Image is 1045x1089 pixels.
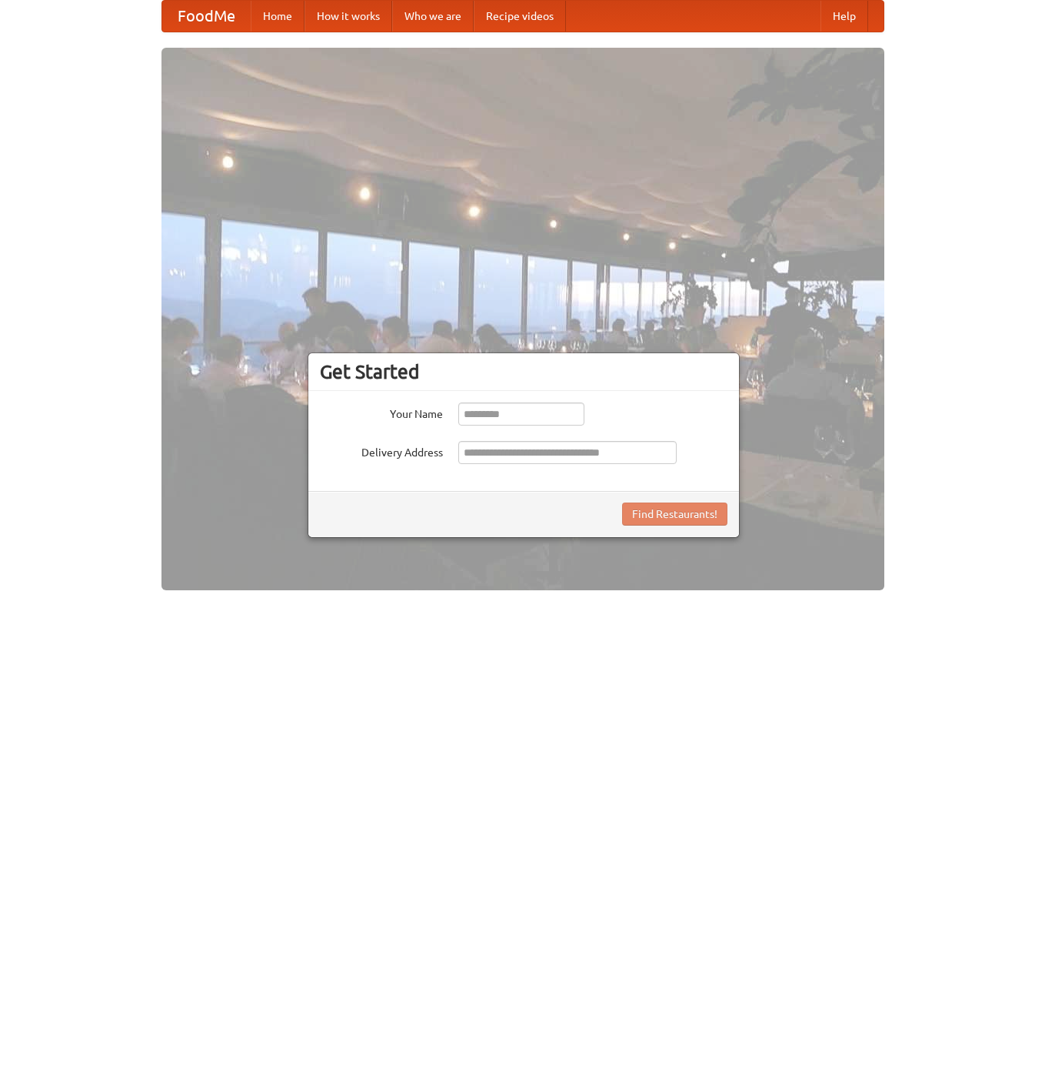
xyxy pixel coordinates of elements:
[392,1,474,32] a: Who we are
[251,1,305,32] a: Home
[162,1,251,32] a: FoodMe
[320,403,443,422] label: Your Name
[305,1,392,32] a: How it works
[320,360,727,383] h3: Get Started
[474,1,566,32] a: Recipe videos
[622,503,727,526] button: Find Restaurants!
[320,441,443,460] label: Delivery Address
[820,1,868,32] a: Help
